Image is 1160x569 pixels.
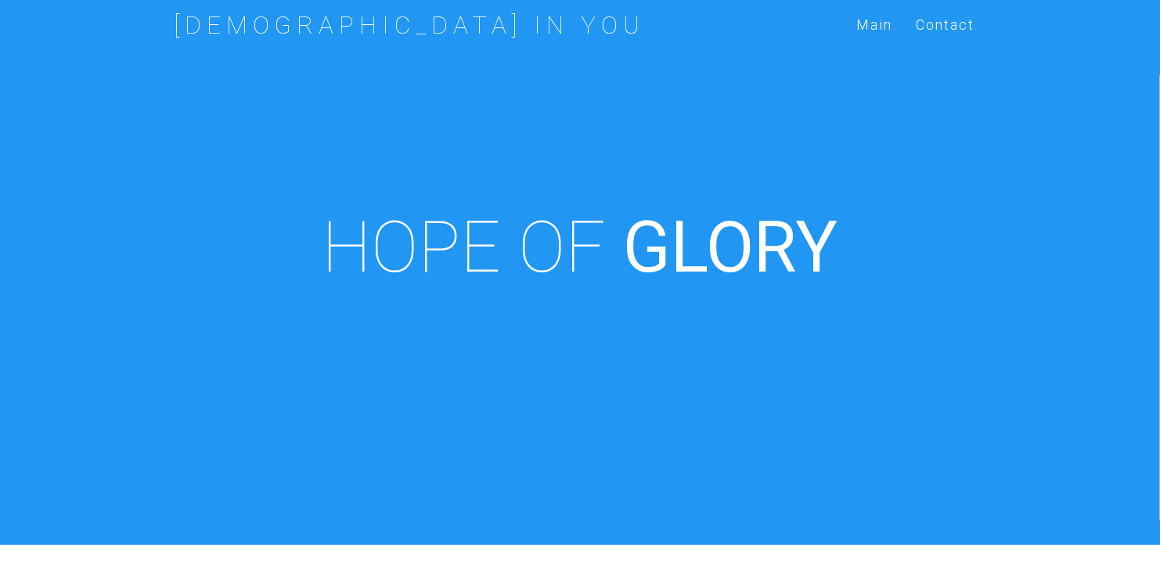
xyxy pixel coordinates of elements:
[623,204,671,290] i: G
[322,204,606,290] span: HOPE OF
[754,204,795,290] i: R
[795,204,838,290] i: Y
[671,204,706,290] i: L
[706,204,754,290] i: O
